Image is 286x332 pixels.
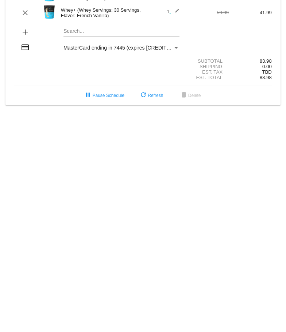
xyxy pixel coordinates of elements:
[63,45,180,51] mat-select: Payment Method
[171,8,179,17] mat-icon: edit
[42,5,57,19] img: Image-1-Carousel-Whey-2lb-Vanilla-no-badge-Transp.png
[167,9,179,14] span: 1
[179,93,201,98] span: Delete
[21,28,30,36] mat-icon: add
[186,75,229,80] div: Est. Total
[186,10,229,15] div: 59.99
[63,45,203,51] span: MasterCard ending in 7445 (expires [CREDIT_CARD_DATA])
[229,10,272,15] div: 41.99
[186,64,229,69] div: Shipping
[186,69,229,75] div: Est. Tax
[21,43,30,52] mat-icon: credit_card
[84,91,92,100] mat-icon: pause
[260,75,272,80] span: 83.98
[262,69,271,75] span: TBD
[63,28,180,34] input: Search...
[21,8,30,17] mat-icon: clear
[262,64,272,69] span: 0.00
[57,7,143,18] div: Whey+ (Whey Servings: 30 Servings, Flavor: French Vanilla)
[84,93,124,98] span: Pause Schedule
[229,58,272,64] div: 83.98
[186,58,229,64] div: Subtotal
